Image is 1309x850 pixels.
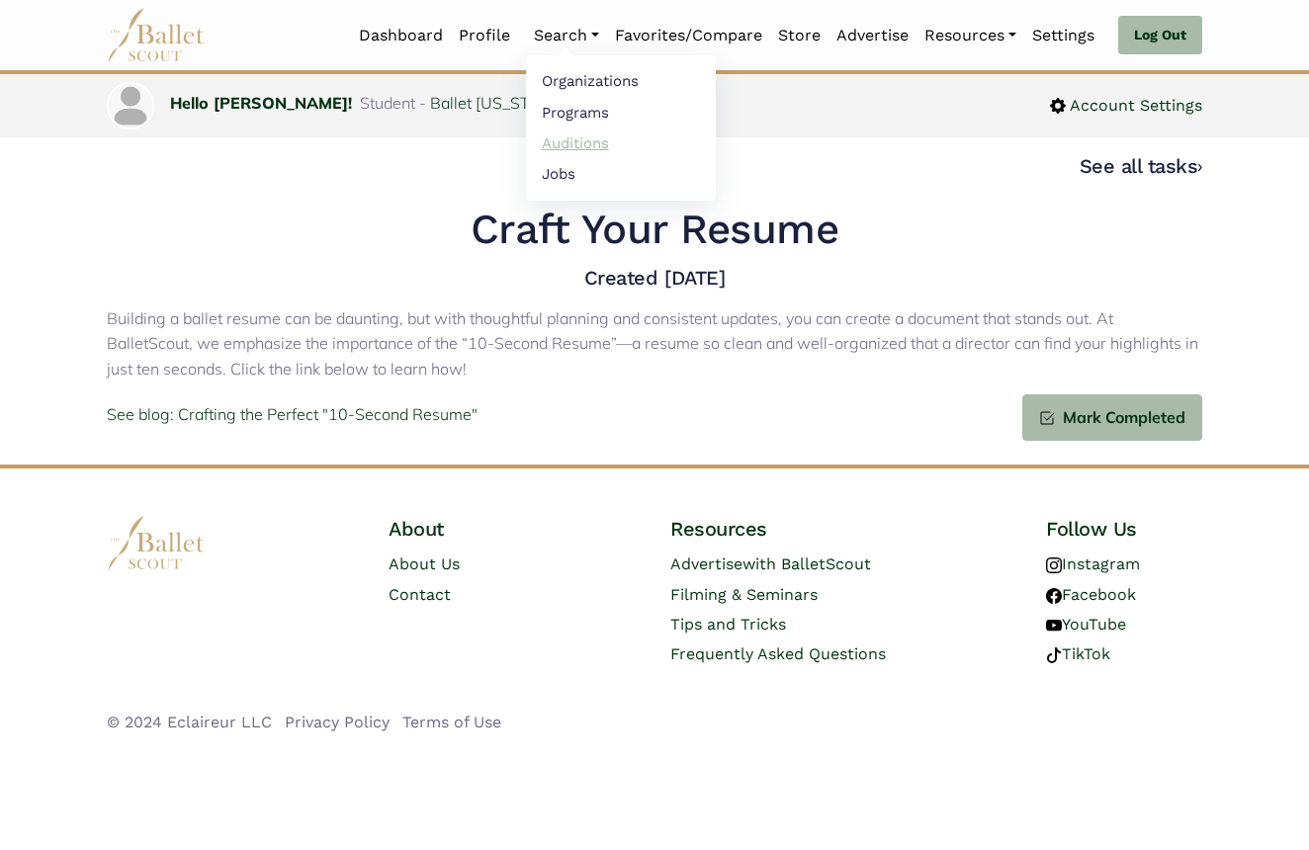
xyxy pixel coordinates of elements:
a: See blog: Crafting the Perfect "10-Second Resume" [107,402,478,428]
a: Filming & Seminars [670,585,818,604]
a: Favorites/Compare [607,15,770,56]
img: instagram logo [1046,557,1062,573]
a: Frequently Asked Questions [670,644,886,663]
a: Programs [526,97,716,127]
a: Facebook [1046,585,1136,604]
h4: Created [DATE] [107,265,1202,291]
a: Terms of Use [402,713,501,731]
a: Store [770,15,829,56]
img: facebook logo [1046,588,1062,604]
ul: Resources [526,55,716,201]
a: Ballet [US_STATE] [430,93,564,113]
a: Hello [PERSON_NAME]! [170,93,352,113]
a: Tips and Tricks [670,615,786,634]
a: Mark Completed [1022,394,1202,441]
a: Organizations [526,66,716,97]
a: Instagram [1046,554,1140,573]
code: › [1197,153,1202,178]
a: YouTube [1046,615,1126,634]
span: with BalletScout [742,554,871,573]
a: Profile [451,15,518,56]
h4: Follow Us [1046,516,1202,542]
a: About Us [389,554,460,573]
span: Account Settings [1066,93,1202,119]
img: youtube logo [1046,618,1062,634]
a: Advertise [829,15,916,56]
span: Student [360,93,415,113]
a: Advertisewith BalletScout [670,554,871,573]
a: Dashboard [351,15,451,56]
img: tiktok logo [1046,647,1062,663]
a: Account Settings [1050,93,1202,119]
a: Settings [1024,15,1102,56]
span: - [419,93,426,113]
a: Contact [389,585,451,604]
a: Log Out [1118,16,1202,55]
h1: Craft Your Resume [107,203,1202,257]
p: Building a ballet resume can be daunting, but with thoughtful planning and consistent updates, yo... [107,306,1202,382]
h4: About [389,516,545,542]
h4: Resources [670,516,920,542]
a: Search [526,15,607,56]
a: Auditions [526,127,716,158]
a: Resources [916,15,1024,56]
a: TikTok [1046,644,1110,663]
a: See all tasks› [1080,154,1202,178]
img: profile picture [109,84,152,127]
li: © 2024 Eclaireur LLC [107,710,272,735]
a: Jobs [526,158,716,189]
img: logo [107,516,206,570]
a: Privacy Policy [285,713,390,731]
